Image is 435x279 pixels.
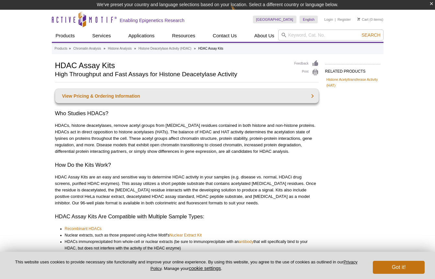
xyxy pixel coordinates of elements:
[209,30,241,42] a: Contact Us
[357,16,383,23] li: (0 items)
[294,60,319,67] a: Feedback
[150,260,357,271] a: Privacy Policy
[55,60,288,70] h1: HDAC Assay Kits
[357,17,369,22] a: Cart
[294,69,319,76] a: Print
[189,265,221,271] button: cookie settings
[300,16,318,23] a: English
[55,71,288,77] h2: High Throughput and Fast Assays for Histone Deacetylase Activity
[335,16,336,23] li: |
[326,77,379,88] a: Histone Acetyltransferase Activity (HAT)
[69,47,71,50] li: »
[65,238,313,251] li: HDACs immunoprecipitated from whole-cell or nuclear extracts (be sure to immunoprecipitate with a...
[55,89,319,103] a: View Pricing & Ordering Information
[55,110,319,117] h2: Who Studies HDACs?
[198,47,223,50] li: HDAC Assay Kits
[239,238,253,245] a: antibody
[361,32,380,38] span: Search
[373,261,425,274] button: Got it!
[139,46,191,52] a: Histone Deacetylase Activity (HDAC)
[55,46,67,52] a: Products
[124,30,158,42] a: Applications
[338,17,351,22] a: Register
[134,47,136,50] li: »
[10,259,362,272] p: This website uses cookies to provide necessary site functionality and improve your online experie...
[55,122,319,155] p: HDACs, histone deacetylases, remove acetyl groups from [MEDICAL_DATA] residues contained in both ...
[120,18,185,23] h2: Enabling Epigenetics Research
[65,232,313,238] li: Nuclear extracts, such as those prepared using Active Motif's
[108,46,132,52] a: Histone Analysis
[325,64,380,76] h2: RELATED PRODUCTS
[278,30,383,41] input: Keyword, Cat. No.
[169,232,201,238] a: Nuclear Extract Kit
[88,30,115,42] a: Services
[55,213,319,221] h2: HDAC Assay Kits Are Compatible with Multiple Sample Types:
[168,30,199,42] a: Resources
[73,46,101,52] a: Chromatin Analysis
[231,5,248,20] img: Change Here
[194,47,196,50] li: »
[55,161,319,169] h2: How Do the Kits Work?
[52,30,79,42] a: Products
[357,18,360,21] img: Your Cart
[65,225,102,232] a: Recombinant HDACs
[55,174,319,206] p: HDAC Assay Kits are an easy and sensitive way to determine HDAC activity in your samples (e.g. di...
[253,16,297,23] a: [GEOGRAPHIC_DATA]
[324,17,333,22] a: Login
[360,32,382,38] button: Search
[250,30,278,42] a: About Us
[104,47,106,50] li: »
